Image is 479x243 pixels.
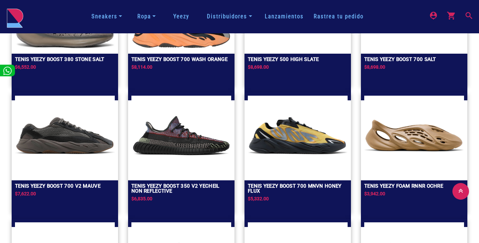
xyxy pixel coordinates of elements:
[364,191,385,196] span: $3,942.00
[204,11,254,22] a: Distribuidores
[364,184,443,189] h2: Tenis Yeezy Foam Rnnr Ochre
[15,64,36,70] span: $6,552.00
[15,57,104,62] h2: Tenis Yeezy Boost 380 Stone Salt
[135,11,158,22] a: Ropa
[131,196,152,201] span: $6,835.00
[429,11,437,19] mat-icon: person_pin
[7,8,23,25] a: logo
[364,64,385,70] span: $8,698.00
[464,11,472,19] mat-icon: search
[447,11,455,19] mat-icon: shopping_cart
[364,57,436,62] h2: Tenis Yeezy Boost 700 Salt
[131,184,231,194] h2: Tenis Yeezy Boost 350 V2 Yecheil Non Reflective
[248,96,348,176] img: Tenis Yeezy Boost 700 Mnvn Honey Flux
[12,92,118,212] a: Tenis Yeezy Boost 700 V2 MauveTenis Yeezy Boost 700 V2 Mauve$7,622.00
[244,92,351,212] a: Tenis Yeezy Boost 700 Mnvn Honey FluxTenis Yeezy Boost 700 Mnvn Honey Flux$5,332.00
[3,67,12,75] img: whatsappwhite.png
[131,64,152,70] span: $8,114.00
[131,57,228,62] h2: Tenis Yeezy Boost 700 Wash Orange
[248,57,319,62] h2: Tenis Yeezy 500 High Slate
[248,196,269,201] span: $5,332.00
[168,12,194,21] a: Yeezy
[128,92,235,212] a: Tenis Yeezy Boost 350 V2 Yecheil Non ReflectiveTenis Yeezy Boost 350 V2 Yecheil Non Reflective$6,...
[15,191,36,196] span: $7,622.00
[364,96,464,176] img: Tenis Yeezy Foam Rnnr Ochre
[309,12,369,21] a: Rastrea tu pedido
[361,92,467,212] a: Tenis Yeezy Foam Rnnr OchreTenis Yeezy Foam Rnnr Ochre$3,942.00
[248,184,348,194] h2: Tenis Yeezy Boost 700 Mnvn Honey Flux
[260,12,309,21] a: Lanzamientos
[131,96,231,176] img: Tenis Yeezy Boost 350 V2 Yecheil Non Reflective
[7,8,23,28] img: logo
[15,184,100,189] h2: Tenis Yeezy Boost 700 V2 Mauve
[89,11,125,22] a: Sneakers
[248,64,269,70] span: $8,698.00
[15,96,115,176] img: Tenis Yeezy Boost 700 V2 Mauve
